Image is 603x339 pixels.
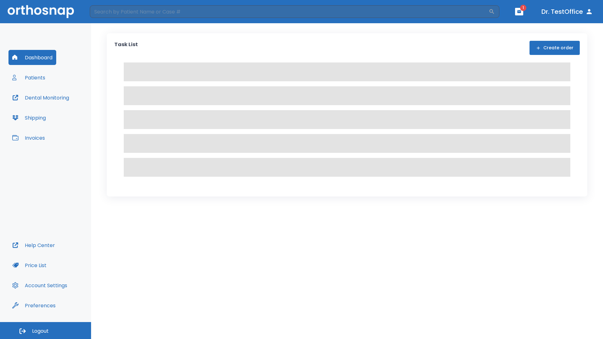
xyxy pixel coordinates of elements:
span: 1 [520,5,526,11]
button: Create order [530,41,580,55]
button: Shipping [8,110,50,125]
button: Price List [8,258,50,273]
img: Orthosnap [8,5,74,18]
button: Dr. TestOffice [539,6,595,17]
button: Dental Monitoring [8,90,73,105]
button: Preferences [8,298,59,313]
button: Help Center [8,238,59,253]
button: Patients [8,70,49,85]
input: Search by Patient Name or Case # [90,5,489,18]
button: Account Settings [8,278,71,293]
span: Logout [32,328,49,335]
button: Dashboard [8,50,56,65]
p: Task List [114,41,138,55]
button: Invoices [8,130,49,145]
